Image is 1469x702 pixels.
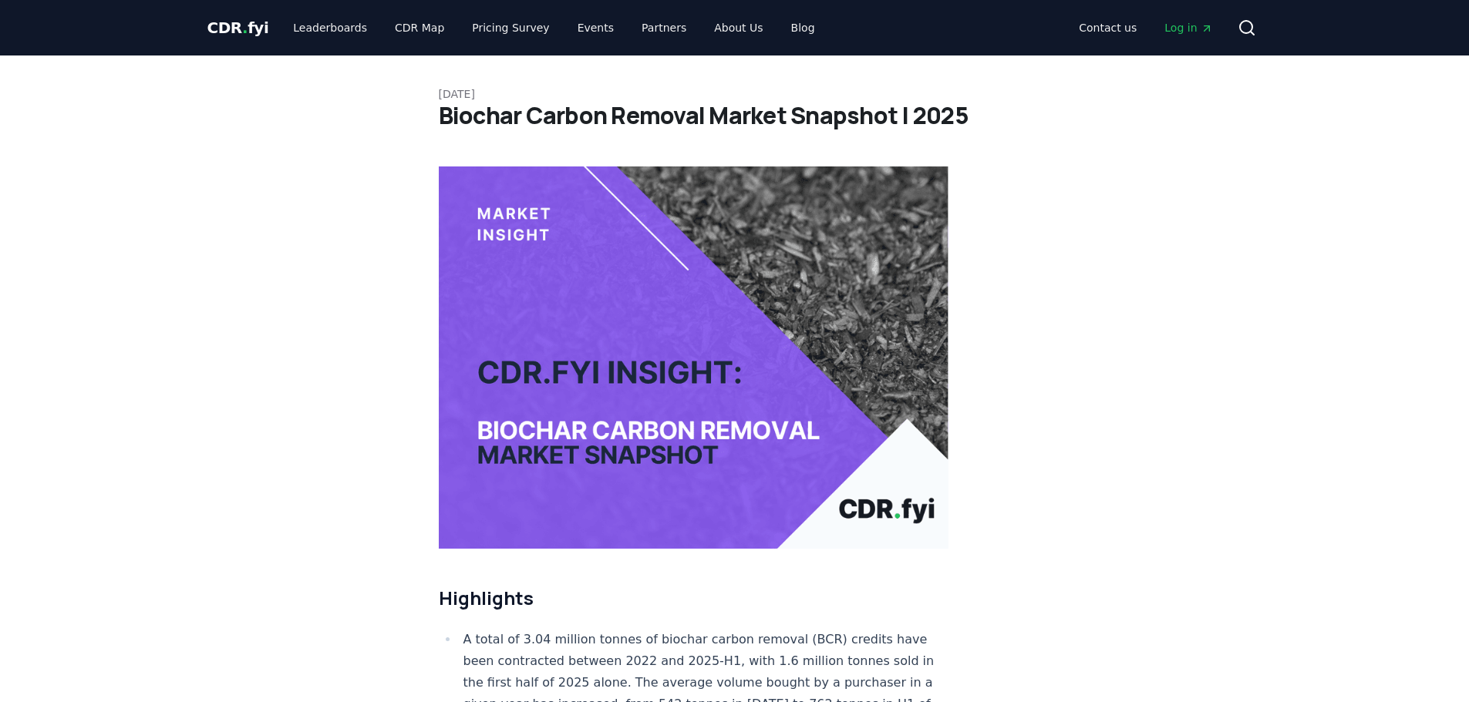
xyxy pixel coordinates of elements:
[1152,14,1225,42] a: Log in
[281,14,379,42] a: Leaderboards
[281,14,827,42] nav: Main
[439,86,1031,102] p: [DATE]
[702,14,775,42] a: About Us
[439,166,949,549] img: blog post image
[382,14,457,42] a: CDR Map
[779,14,827,42] a: Blog
[207,17,269,39] a: CDR.fyi
[565,14,626,42] a: Events
[629,14,699,42] a: Partners
[207,18,269,37] span: CDR fyi
[1164,20,1212,35] span: Log in
[242,18,248,37] span: .
[439,586,949,610] h2: Highlights
[439,102,1031,129] h1: Biochar Carbon Removal Market Snapshot | 2025
[460,14,561,42] a: Pricing Survey
[1066,14,1149,42] a: Contact us
[1066,14,1225,42] nav: Main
